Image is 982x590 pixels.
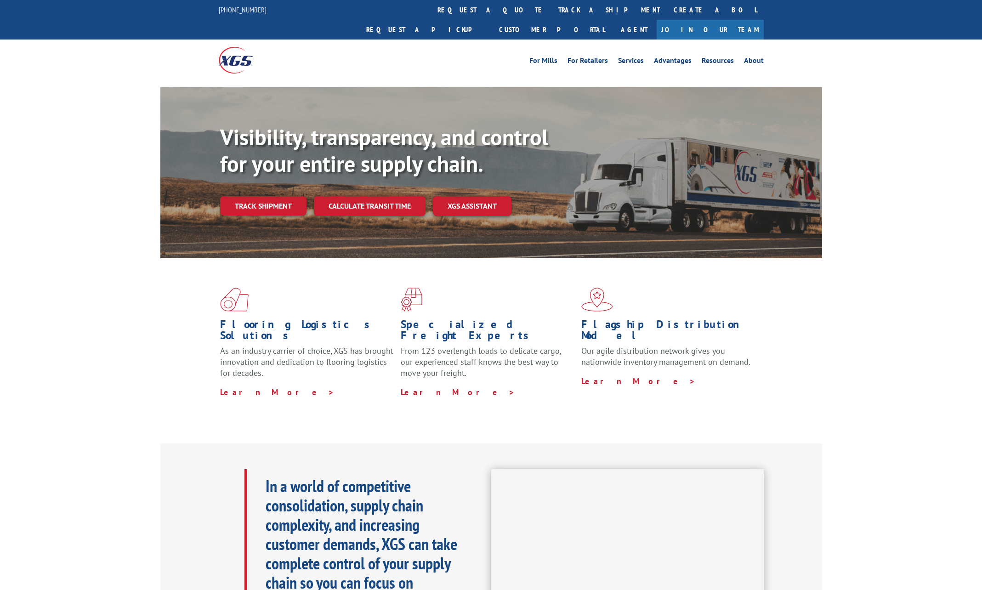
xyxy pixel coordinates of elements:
img: xgs-icon-flagship-distribution-model-red [581,288,613,312]
h1: Flooring Logistics Solutions [220,319,394,346]
a: Resources [702,57,734,67]
a: XGS ASSISTANT [433,196,511,216]
a: [PHONE_NUMBER] [219,5,267,14]
a: Join Our Team [657,20,764,40]
a: Learn More > [220,387,335,397]
a: Learn More > [401,387,515,397]
a: Calculate transit time [314,196,426,216]
a: Advantages [654,57,692,67]
a: Services [618,57,644,67]
span: As an industry carrier of choice, XGS has brought innovation and dedication to flooring logistics... [220,346,393,378]
a: For Retailers [568,57,608,67]
a: For Mills [529,57,557,67]
p: From 123 overlength loads to delicate cargo, our experienced staff knows the best way to move you... [401,346,574,386]
img: xgs-icon-focused-on-flooring-red [401,288,422,312]
a: Learn More > [581,376,696,386]
a: About [744,57,764,67]
a: Customer Portal [492,20,612,40]
a: Request a pickup [359,20,492,40]
a: Agent [612,20,657,40]
a: Track shipment [220,196,307,216]
h1: Specialized Freight Experts [401,319,574,346]
b: Visibility, transparency, and control for your entire supply chain. [220,123,548,178]
img: xgs-icon-total-supply-chain-intelligence-red [220,288,249,312]
h1: Flagship Distribution Model [581,319,755,346]
span: Our agile distribution network gives you nationwide inventory management on demand. [581,346,750,367]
